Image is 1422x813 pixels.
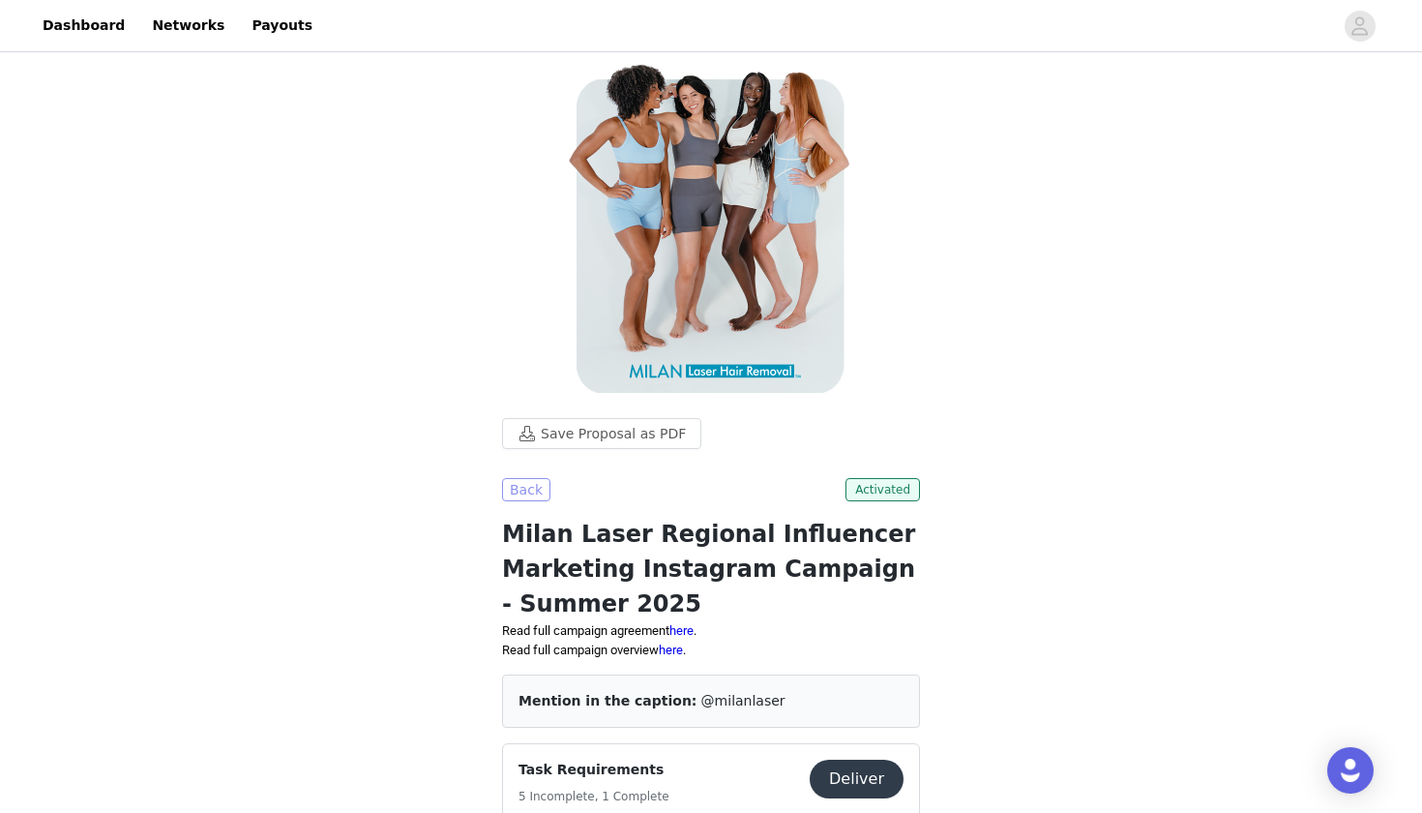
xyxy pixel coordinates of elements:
[701,693,785,708] span: @milanlaser
[502,517,920,621] h1: Milan Laser Regional Influencer Marketing Instagram Campaign - Summer 2025
[659,643,683,657] a: here
[1350,11,1369,42] div: avatar
[240,4,324,47] a: Payouts
[31,4,136,47] a: Dashboard
[479,56,943,405] img: campaign image
[502,643,686,657] span: Read full campaign overview .
[502,418,701,449] button: Save Proposal as PDF
[518,760,669,780] h4: Task Requirements
[502,623,696,638] span: Read full campaign agreement .
[140,4,236,47] a: Networks
[845,478,920,501] span: Activated
[1327,747,1374,794] div: Open Intercom Messenger
[518,788,669,805] h5: 5 Incomplete, 1 Complete
[669,623,694,638] a: here
[518,693,696,708] span: Mention in the caption:
[502,478,550,501] button: Back
[810,760,904,798] button: Deliver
